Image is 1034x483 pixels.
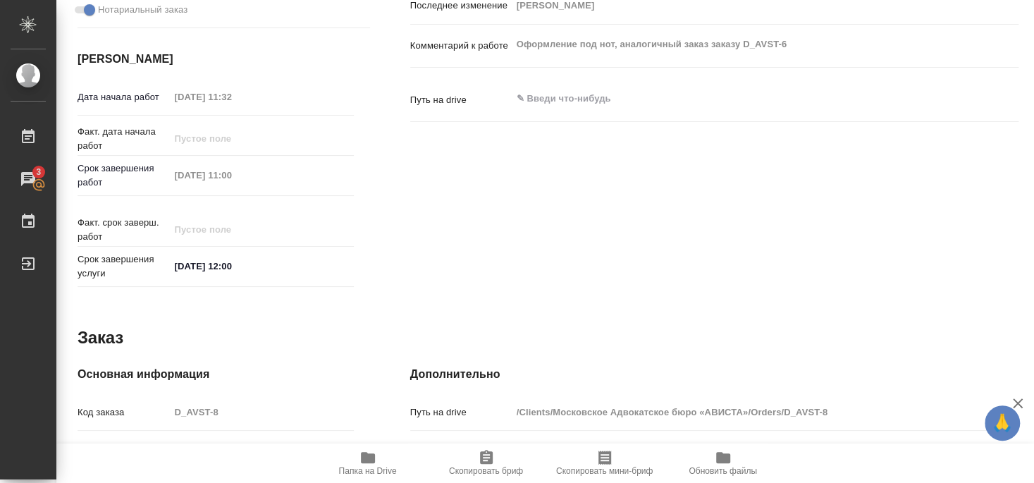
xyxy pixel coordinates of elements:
button: Обновить файлы [664,444,782,483]
p: Код заказа [78,405,170,420]
input: Пустое поле [170,87,293,107]
h2: Заказ [78,326,123,349]
p: Срок завершения работ [78,161,170,190]
button: 🙏 [985,405,1020,441]
p: Путь на drive [410,93,512,107]
button: Скопировать бриф [427,444,546,483]
span: Скопировать бриф [449,466,523,476]
span: 3 [27,165,49,179]
input: Пустое поле [170,439,354,459]
textarea: Оформление под нот, аналогичный заказ заказу D_AVST-6 [512,32,968,56]
input: Пустое поле [170,165,293,185]
p: Срок завершения услуги [78,252,170,281]
h4: [PERSON_NAME] [78,51,354,68]
p: Факт. дата начала работ [78,125,170,153]
input: Пустое поле [512,402,968,422]
span: Обновить файлы [689,466,757,476]
input: ✎ Введи что-нибудь [170,256,293,276]
input: Пустое поле [170,128,293,149]
button: Скопировать мини-бриф [546,444,664,483]
p: Путь на drive [410,405,512,420]
span: Папка на Drive [339,466,397,476]
input: Пустое поле [512,439,968,459]
input: Пустое поле [170,402,354,422]
p: Факт. срок заверш. работ [78,216,170,244]
input: Пустое поле [170,219,293,240]
p: Дата начала работ [78,90,170,104]
span: 🙏 [990,408,1014,438]
span: Нотариальный заказ [98,3,187,17]
p: Комментарий к работе [410,39,512,53]
p: Номер РО [78,442,170,456]
h4: Дополнительно [410,366,1018,383]
h4: Основная информация [78,366,354,383]
span: Скопировать мини-бриф [556,466,653,476]
a: 3 [4,161,53,197]
p: Путь к заказу [410,442,512,456]
button: Папка на Drive [309,444,427,483]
